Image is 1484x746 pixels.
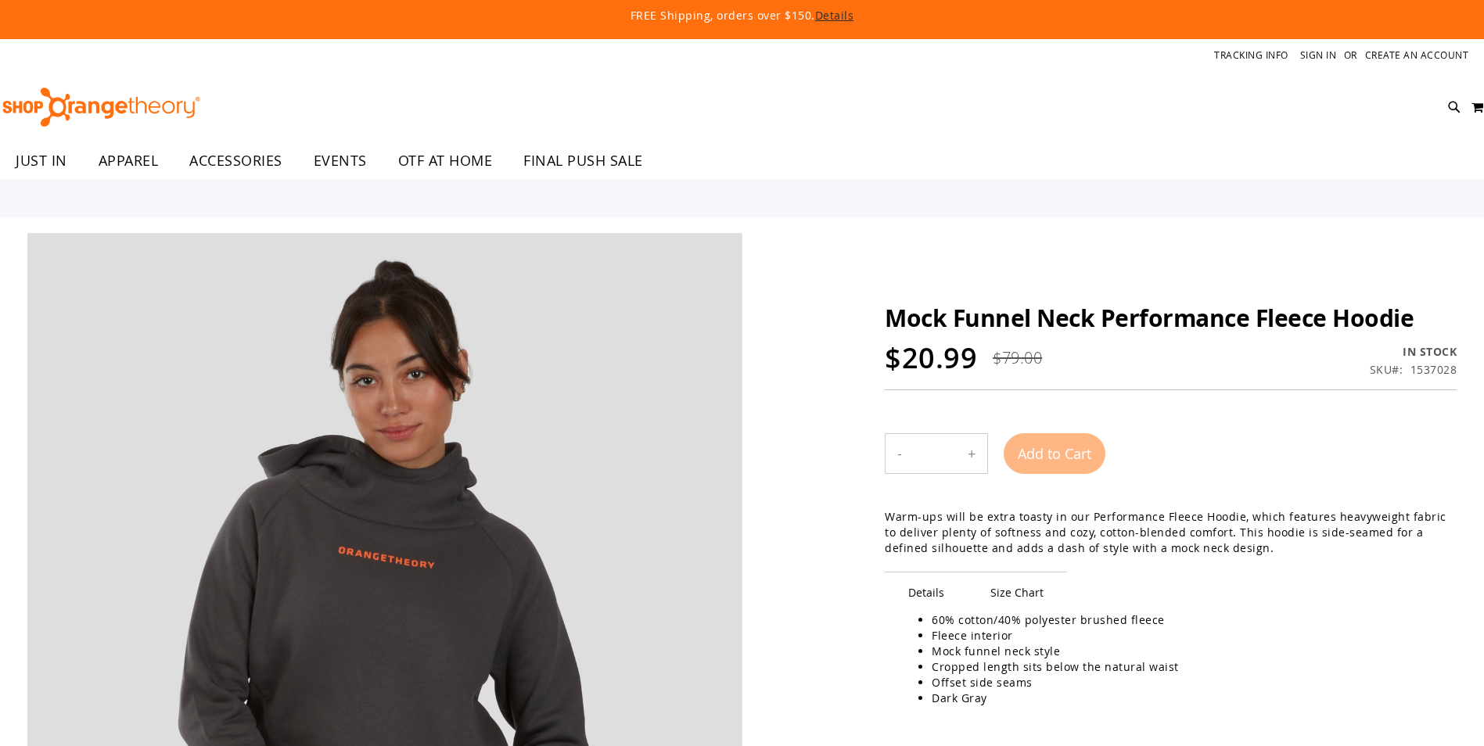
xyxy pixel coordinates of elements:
[886,434,914,473] button: Decrease product quantity
[83,143,174,179] a: APPAREL
[523,143,643,178] span: FINAL PUSH SALE
[314,143,367,178] span: EVENTS
[956,434,987,473] button: Increase product quantity
[993,347,1042,368] span: $79.00
[189,143,282,178] span: ACCESSORIES
[932,675,1441,690] li: Offset side seams
[1214,48,1288,62] a: Tracking Info
[1365,48,1469,62] a: Create an Account
[383,143,508,179] a: OTF AT HOME
[99,143,159,178] span: APPAREL
[932,659,1441,675] li: Cropped length sits below the natural waist
[1410,362,1457,378] div: 1537028
[1300,48,1337,62] a: Sign In
[967,572,1067,612] span: Size Chart
[1370,362,1403,377] strong: SKU
[885,302,1414,334] span: Mock Funnel Neck Performance Fleece Hoodie
[298,143,383,179] a: EVENTS
[885,572,968,612] span: Details
[932,644,1441,659] li: Mock funnel neck style
[1370,344,1457,360] div: In stock
[508,143,659,178] a: FINAL PUSH SALE
[932,628,1441,644] li: Fleece interior
[398,143,493,178] span: OTF AT HOME
[815,8,854,23] a: Details
[1370,344,1457,360] div: Availability
[932,612,1441,628] li: 60% cotton/40% polyester brushed fleece
[932,690,1441,706] li: Dark Gray
[16,143,67,178] span: JUST IN
[914,435,956,472] input: Product quantity
[885,339,977,377] span: $20.99
[272,8,1211,23] p: FREE Shipping, orders over $150.
[885,509,1457,556] div: Warm-ups will be extra toasty in our Performance Fleece Hoodie, which features heavyweight fabric...
[174,143,298,179] a: ACCESSORIES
